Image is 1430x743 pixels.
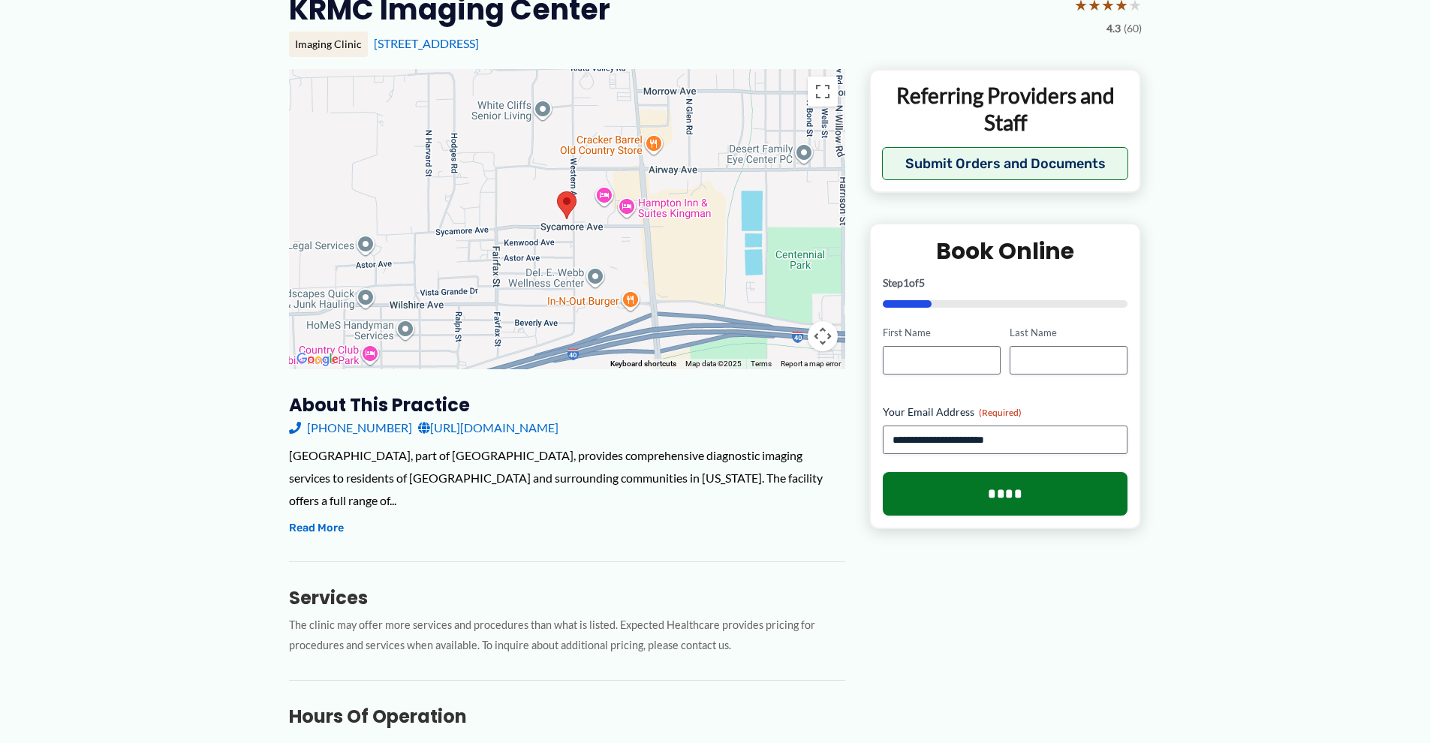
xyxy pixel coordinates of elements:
[979,407,1022,418] span: (Required)
[418,417,558,439] a: [URL][DOMAIN_NAME]
[289,705,845,728] h3: Hours of Operation
[289,615,845,656] p: The clinic may offer more services and procedures than what is listed. Expected Healthcare provid...
[883,326,1001,340] label: First Name
[289,417,412,439] a: [PHONE_NUMBER]
[808,321,838,351] button: Map camera controls
[289,444,845,511] div: [GEOGRAPHIC_DATA], part of [GEOGRAPHIC_DATA], provides comprehensive diagnostic imaging services ...
[1010,326,1127,340] label: Last Name
[685,359,742,368] span: Map data ©2025
[781,359,841,368] a: Report a map error
[882,82,1129,137] p: Referring Providers and Staff
[289,586,845,609] h3: Services
[293,350,342,369] a: Open this area in Google Maps (opens a new window)
[808,77,838,107] button: Toggle fullscreen view
[374,36,479,50] a: [STREET_ADDRESS]
[1106,19,1121,38] span: 4.3
[883,236,1128,266] h2: Book Online
[883,278,1128,288] p: Step of
[1124,19,1142,38] span: (60)
[919,276,925,289] span: 5
[883,405,1128,420] label: Your Email Address
[289,393,845,417] h3: About this practice
[293,350,342,369] img: Google
[289,519,344,537] button: Read More
[882,147,1129,180] button: Submit Orders and Documents
[903,276,909,289] span: 1
[289,32,368,57] div: Imaging Clinic
[610,359,676,369] button: Keyboard shortcuts
[751,359,772,368] a: Terms (opens in new tab)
